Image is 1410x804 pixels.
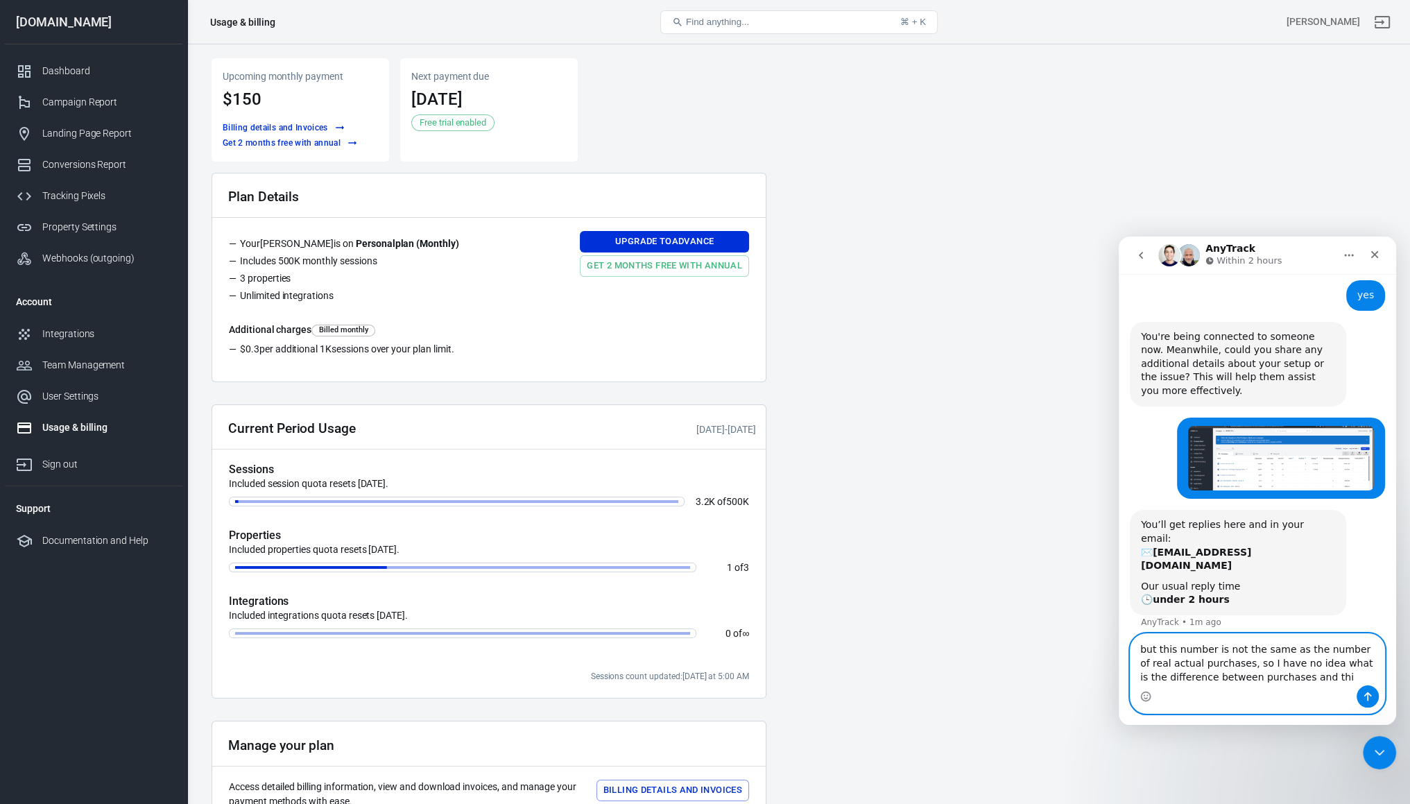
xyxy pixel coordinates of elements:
span: 500K [726,496,749,507]
h2: Plan Details [228,189,298,204]
a: Property Settings [5,212,182,243]
p: of [696,497,749,506]
button: Billing details and Invoices [596,780,749,801]
span: Free trial enabled [415,116,491,130]
p: of [707,628,749,638]
div: Tracking Pixels [42,189,171,203]
time: 2025-08-25T17:19:08+02:00 [696,424,725,435]
li: Account [5,285,182,318]
a: Webhooks (outgoing) [5,243,182,274]
div: Dashboard [42,64,171,78]
p: Upcoming monthly payment [223,69,378,84]
a: Sign out [5,443,182,480]
span: Billed monthly [316,325,370,336]
div: [DOMAIN_NAME] [5,16,182,28]
p: Included integrations quota resets [DATE]. [229,608,749,623]
div: Team Management [42,358,171,373]
div: Campaign Report [42,95,171,110]
p: Included session quota resets [DATE]. [229,477,749,491]
div: Account id: BeY51yNs [1287,15,1360,29]
span: Sessions count updated: [591,672,749,681]
div: Usage & billing [210,15,275,29]
span: - [696,424,755,435]
p: Included properties quota resets [DATE]. [229,542,749,557]
a: Get 2 months free with annual [580,255,749,277]
li: Includes 500K monthly sessions [229,254,470,271]
time: 2025-08-29T05:00:00+02:00 [682,672,749,681]
span: ∞ [742,628,749,639]
iframe: Intercom live chat [1363,736,1396,769]
a: Team Management [5,350,182,381]
a: Upgrade toAdvance [580,231,749,253]
h6: Additional charges [229,323,749,336]
span: 0 [725,628,731,639]
div: Conversions Report [42,157,171,172]
div: Documentation and Help [42,533,171,548]
span: 1 [727,562,732,573]
a: User Settings [5,381,182,412]
div: Integrations [42,327,171,341]
li: Unlimited integrations [229,289,470,306]
div: Sign out [42,457,171,472]
li: per additional sessions over your plan limit. [229,342,749,359]
div: Usage & billing [42,420,171,435]
button: Billing details and Invoices [219,121,348,135]
li: Your [PERSON_NAME] is on [229,237,470,254]
span: 1K [320,343,332,354]
h5: Integrations [229,595,749,608]
a: Dashboard [5,55,182,87]
p: Next payment due [411,69,567,84]
h5: Sessions [229,463,749,477]
p: of [707,563,749,572]
div: ⌘ + K [900,17,926,27]
strong: Personal plan ( Monthly ) [356,238,459,249]
span: Find anything... [686,17,749,27]
a: Tracking Pixels [5,180,182,212]
span: $0.3 [240,343,259,354]
li: 3 properties [229,271,470,289]
button: Find anything...⌘ + K [660,10,938,34]
span: 3.2K [696,496,716,507]
a: Sign out [1366,6,1399,39]
time: 2025-09-09T13:25:35+02:00 [411,89,463,109]
h5: Properties [229,529,749,542]
a: Landing Page Report [5,118,182,149]
li: Support [5,492,182,525]
a: Integrations [5,318,182,350]
a: Usage & billing [5,412,182,443]
div: User Settings [42,389,171,404]
div: Property Settings [42,220,171,234]
div: Landing Page Report [42,126,171,141]
span: $150 [223,89,261,109]
h2: Manage your plan [228,738,334,753]
a: Campaign Report [5,87,182,118]
iframe: Intercom live chat [1119,237,1396,725]
a: Conversions Report [5,149,182,180]
a: Get 2 months free with annual [219,136,361,151]
h2: Current Period Usage [228,421,356,436]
